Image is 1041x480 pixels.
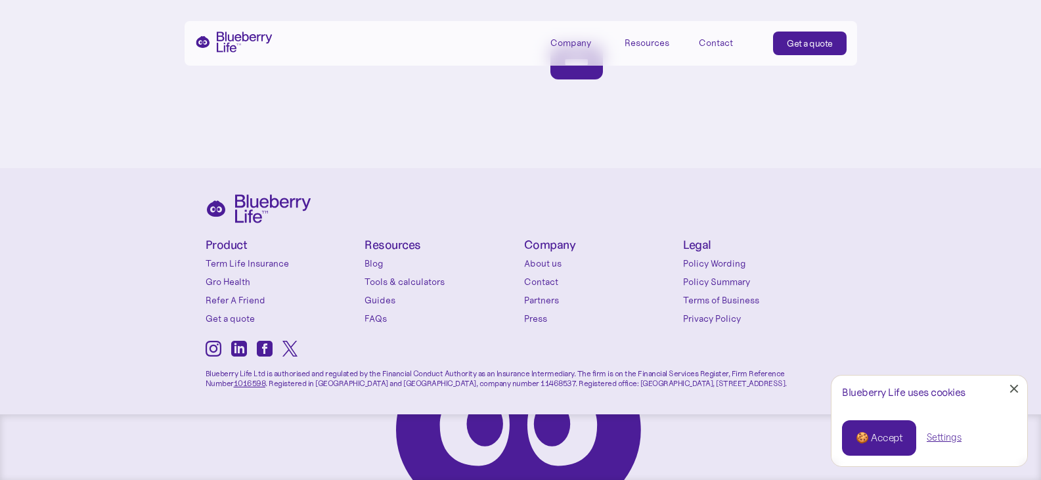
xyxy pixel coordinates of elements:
a: Contact [524,275,677,288]
a: About us [524,257,677,270]
div: Resources [625,32,684,53]
a: Gro Health [206,275,359,288]
a: Get a quote [206,312,359,325]
div: Company [550,37,591,49]
a: Guides [365,294,518,307]
div: Company [550,32,609,53]
h4: Company [524,239,677,251]
a: home [195,32,273,53]
a: Partners [524,294,677,307]
a: FAQs [365,312,518,325]
h4: Legal [683,239,836,251]
h4: Product [206,239,359,251]
a: Terms of Business [683,294,836,307]
a: Get a quote [773,32,847,55]
a: Press [524,312,677,325]
a: Term Life Insurance [206,257,359,270]
a: 🍪 Accept [842,420,916,456]
div: 🍪 Accept [856,431,902,445]
a: Tools & calculators [365,275,518,288]
a: Policy Wording [683,257,836,270]
a: Blog [365,257,518,270]
div: Get a quote [787,37,833,50]
a: Policy Summary [683,275,836,288]
div: Contact [699,37,733,49]
a: Contact [699,32,758,53]
a: Settings [927,431,962,445]
div: Blueberry Life uses cookies [842,386,1017,399]
a: 1016598 [234,378,266,388]
h4: Resources [365,239,518,251]
a: Refer A Friend [206,294,359,307]
a: Privacy Policy [683,312,836,325]
div: Resources [625,37,669,49]
p: Blueberry Life Ltd is authorised and regulated by the Financial Conduct Authority as an Insurance... [206,360,836,388]
a: Close Cookie Popup [1001,376,1027,402]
